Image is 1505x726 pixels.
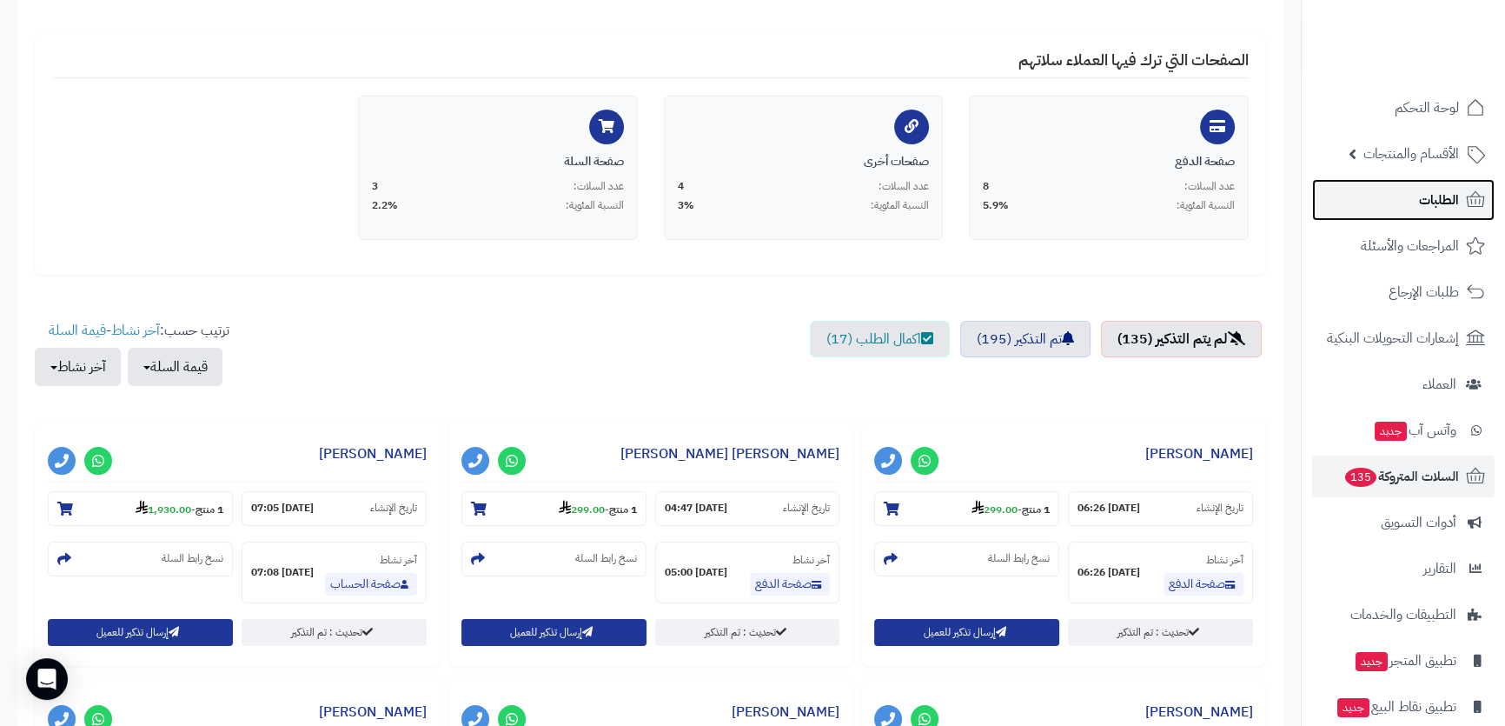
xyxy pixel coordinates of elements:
[1312,363,1495,405] a: العملاء
[732,702,839,723] a: [PERSON_NAME]
[1389,280,1459,304] span: طلبات الإرجاع
[48,491,233,526] section: 1 منتج-1,930.00
[971,500,1050,517] small: -
[461,542,646,576] section: نسخ رابط السلة
[983,198,1009,213] span: 5.9%
[1177,198,1235,213] span: النسبة المئوية:
[461,619,646,646] button: إرسال تذكير للعميل
[162,551,223,566] small: نسخ رابط السلة
[783,501,830,516] small: تاريخ الإنشاء
[665,565,727,580] strong: [DATE] 05:00
[1344,468,1376,488] span: 135
[609,502,637,517] strong: 1 منتج
[792,552,830,568] small: آخر نشاط
[559,502,605,517] strong: 299.00
[983,179,989,194] span: 8
[372,198,398,213] span: 2.2%
[1395,96,1459,120] span: لوحة التحكم
[678,153,930,170] div: صفحات أخرى
[52,51,1249,78] h4: الصفحات التي ترك فيها العملاء سلاتهم
[1375,422,1407,441] span: جديد
[1312,317,1495,359] a: إشعارات التحويلات البنكية
[1373,418,1456,443] span: وآتس آب
[1336,695,1456,719] span: تطبيق نقاط البيع
[136,502,191,517] strong: 1,930.00
[575,551,637,566] small: نسخ رابط السلة
[620,443,839,464] a: [PERSON_NAME] [PERSON_NAME]
[1312,456,1495,497] a: السلات المتروكة135
[1022,502,1050,517] strong: 1 منتج
[372,179,378,194] span: 3
[1068,619,1253,646] a: تحديث : تم التذكير
[1337,698,1369,717] span: جديد
[1422,372,1456,396] span: العملاء
[1312,179,1495,221] a: الطلبات
[1312,87,1495,129] a: لوحة التحكم
[1077,565,1140,580] strong: [DATE] 06:26
[960,321,1091,357] a: تم التذكير (195)
[372,153,624,170] div: صفحة السلة
[1077,501,1140,516] strong: [DATE] 06:26
[1363,142,1459,166] span: الأقسام والمنتجات
[1381,510,1456,535] span: أدوات التسويق
[678,179,684,194] span: 4
[1101,321,1262,357] a: لم يتم التذكير (135)
[874,542,1059,576] section: نسخ رابط السلة
[1197,501,1243,516] small: تاريخ الإنشاء
[871,198,929,213] span: النسبة المئوية:
[128,348,222,386] button: قيمة السلة
[1343,464,1459,489] span: السلات المتروكة
[380,552,417,568] small: آخر نشاط
[1184,179,1235,194] span: عدد السلات:
[810,321,950,357] a: اكمال الطلب (17)
[1312,225,1495,267] a: المراجعات والأسئلة
[1164,573,1243,596] a: صفحة الدفع
[750,573,830,596] a: صفحة الدفع
[1312,548,1495,589] a: التقارير
[1327,326,1459,350] span: إشعارات التحويلات البنكية
[49,320,106,341] a: قيمة السلة
[48,619,233,646] button: إرسال تذكير للعميل
[1354,649,1456,673] span: تطبيق المتجر
[251,501,314,516] strong: [DATE] 07:05
[988,551,1050,566] small: نسخ رابط السلة
[251,565,314,580] strong: [DATE] 07:08
[878,179,929,194] span: عدد السلات:
[874,619,1059,646] button: إرسال تذكير للعميل
[1145,702,1253,723] a: [PERSON_NAME]
[1145,443,1253,464] a: [PERSON_NAME]
[655,619,840,646] a: تحديث : تم التذكير
[26,658,68,700] div: Open Intercom Messenger
[242,619,427,646] a: تحديث : تم التذكير
[319,702,427,723] a: [PERSON_NAME]
[678,198,694,213] span: 3%
[1312,502,1495,543] a: أدوات التسويق
[1419,188,1459,212] span: الطلبات
[665,501,727,516] strong: [DATE] 04:47
[1356,652,1388,671] span: جديد
[566,198,624,213] span: النسبة المئوية:
[559,500,637,517] small: -
[48,542,233,576] section: نسخ رابط السلة
[983,153,1235,170] div: صفحة الدفع
[1312,410,1495,451] a: وآتس آبجديد
[1312,594,1495,636] a: التطبيقات والخدمات
[1423,556,1456,581] span: التقارير
[1312,640,1495,682] a: تطبيق المتجرجديد
[1387,39,1488,76] img: logo-2.png
[1312,271,1495,313] a: طلبات الإرجاع
[1206,552,1243,568] small: آخر نشاط
[573,179,624,194] span: عدد السلات:
[325,573,417,596] a: صفحة الحساب
[874,491,1059,526] section: 1 منتج-299.00
[1350,603,1456,627] span: التطبيقات والخدمات
[111,320,160,341] a: آخر نشاط
[319,443,427,464] a: [PERSON_NAME]
[1361,234,1459,258] span: المراجعات والأسئلة
[35,348,121,386] button: آخر نشاط
[196,502,223,517] strong: 1 منتج
[971,502,1018,517] strong: 299.00
[370,501,417,516] small: تاريخ الإنشاء
[461,491,646,526] section: 1 منتج-299.00
[136,500,223,517] small: -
